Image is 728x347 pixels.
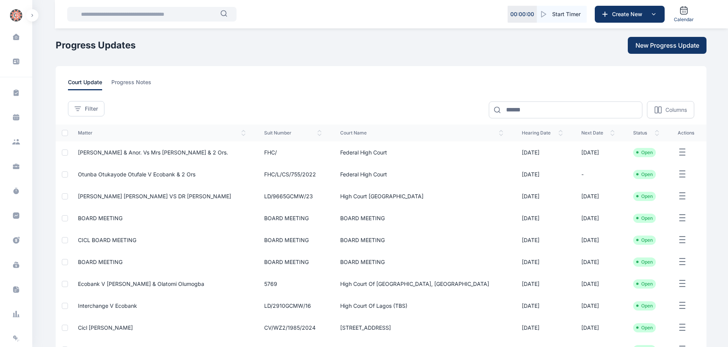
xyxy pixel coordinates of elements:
a: [PERSON_NAME] [PERSON_NAME] VS DR [PERSON_NAME] [78,193,231,199]
td: [DATE] [513,229,572,251]
td: High Court of Lagos (TBS) [331,295,513,317]
a: progress notes [111,78,160,90]
a: court update [68,78,111,90]
p: 00 : 00 : 00 [510,10,534,18]
td: [DATE] [513,251,572,273]
td: - [572,163,624,185]
li: Open [636,149,653,156]
td: [DATE] [572,295,624,317]
td: BOARD MEETING [331,207,513,229]
td: [DATE] [513,141,572,163]
span: suit number [264,130,322,136]
td: FHC/L/CS/755/2022 [255,163,331,185]
a: Calendar [671,3,697,26]
td: BOARD MEETING [255,229,331,251]
td: BOARD MEETING [331,229,513,251]
li: Open [636,303,653,309]
td: Federal High Court [331,141,513,163]
button: Start Timer [537,6,587,23]
li: Open [636,215,653,221]
li: Open [636,259,653,265]
a: BOARD MEETING [78,259,122,265]
td: [DATE] [572,317,624,339]
span: progress notes [111,78,151,90]
td: CV/WZ2/1985/2024 [255,317,331,339]
li: Open [636,281,653,287]
span: actions [678,130,697,136]
li: Open [636,171,653,178]
td: BOARD MEETING [255,251,331,273]
td: [DATE] [513,273,572,295]
span: Calendar [674,17,694,23]
td: High Court of [GEOGRAPHIC_DATA], [GEOGRAPHIC_DATA] [331,273,513,295]
a: Ecobank v [PERSON_NAME] & Olatomi Olumogba [78,281,204,287]
td: [DATE] [572,251,624,273]
td: [DATE] [572,185,624,207]
span: court name [340,130,503,136]
td: [DATE] [513,317,572,339]
td: 5769 [255,273,331,295]
a: BOARD MEETING [78,215,122,221]
td: [DATE] [572,229,624,251]
button: Filter [68,101,104,116]
td: [DATE] [572,273,624,295]
td: FHC/ [255,141,331,163]
td: [DATE] [513,295,572,317]
a: Interchange V Ecobank [78,302,137,309]
a: [PERSON_NAME] & Anor. Vs Mrs [PERSON_NAME] & 2 Ors. [78,149,228,156]
p: Columns [665,106,687,114]
span: hearing date [522,130,563,136]
td: LD/2910GCMW/16 [255,295,331,317]
li: Open [636,193,653,199]
td: LD/9665GCMW/23 [255,185,331,207]
h1: Progress Updates [56,39,136,51]
td: BOARD MEETING [331,251,513,273]
td: High Court [GEOGRAPHIC_DATA] [331,185,513,207]
span: matter [78,130,246,136]
span: New Progress Update [635,41,699,50]
button: Columns [647,101,694,118]
td: [DATE] [513,185,572,207]
a: Cicl [PERSON_NAME] [78,324,133,331]
td: [DATE] [513,163,572,185]
span: court update [68,78,102,90]
button: New Progress Update [628,37,706,54]
a: Otunba Otukayode Otufale V Ecobank & 2 Ors [78,171,195,178]
td: Federal High Court [331,163,513,185]
span: Create New [609,10,649,18]
td: [DATE] [513,207,572,229]
td: BOARD MEETING [255,207,331,229]
td: [STREET_ADDRESS] [331,317,513,339]
span: status [633,130,659,136]
td: [DATE] [572,141,624,163]
span: Start Timer [552,10,581,18]
button: Create New [595,6,665,23]
a: CICL BOARD MEETING [78,237,136,243]
li: Open [636,237,653,243]
span: Filter [85,105,98,113]
li: Open [636,325,653,331]
span: next date [581,130,615,136]
td: [DATE] [572,207,624,229]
